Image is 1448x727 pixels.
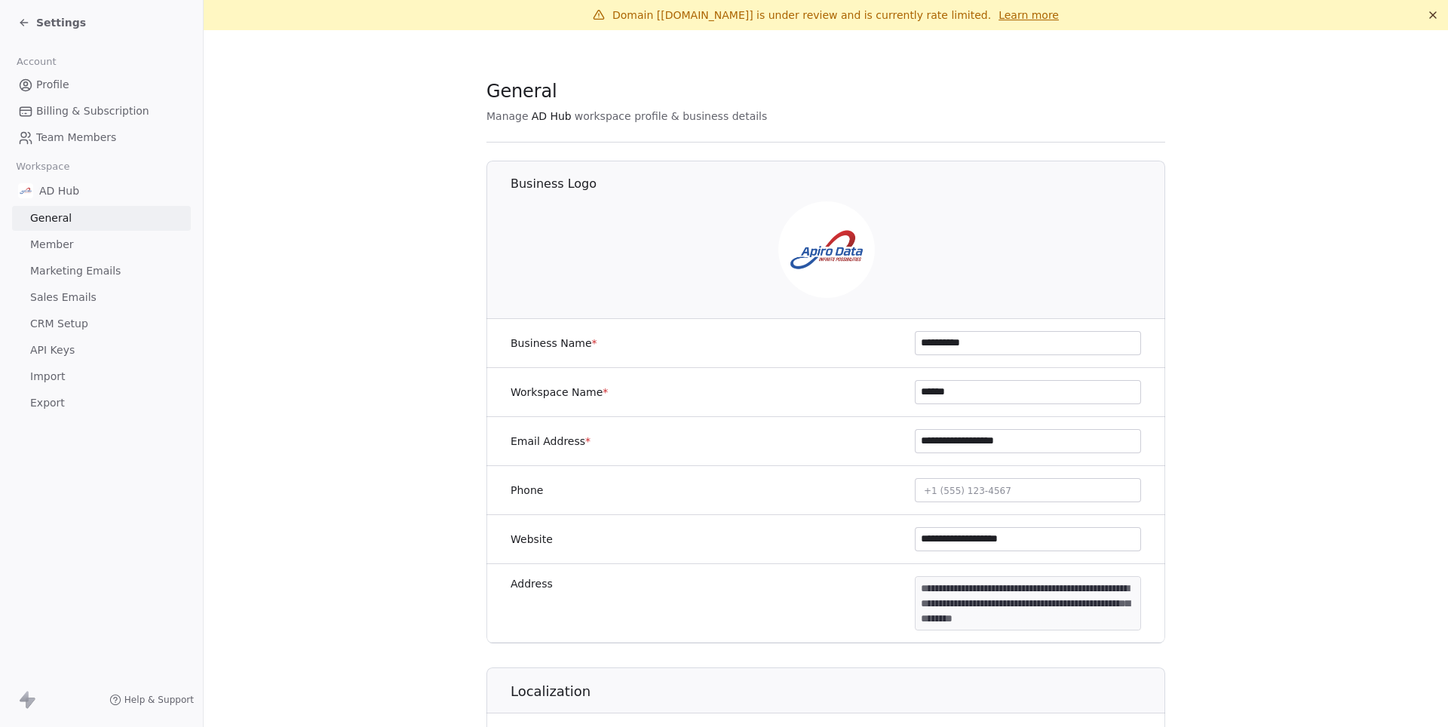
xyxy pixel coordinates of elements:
a: General [12,206,191,231]
label: Workspace Name [511,385,608,400]
img: Apiro%20data%20colour.png [778,201,875,298]
h1: Localization [511,683,1166,701]
a: Team Members [12,125,191,150]
a: API Keys [12,338,191,363]
a: Help & Support [109,694,194,706]
span: Workspace [10,155,76,178]
span: Import [30,369,65,385]
span: +1 (555) 123-4567 [924,486,1011,496]
span: Profile [36,77,69,93]
span: workspace profile & business details [575,109,768,124]
span: General [486,80,557,103]
button: +1 (555) 123-4567 [915,478,1141,502]
span: Help & Support [124,694,194,706]
span: Account [10,51,63,73]
span: Settings [36,15,86,30]
span: Domain [[DOMAIN_NAME]] is under review and is currently rate limited. [612,9,991,21]
label: Address [511,576,553,591]
span: CRM Setup [30,316,88,332]
a: Member [12,232,191,257]
label: Email Address [511,434,591,449]
span: Team Members [36,130,116,146]
h1: Business Logo [511,176,1166,192]
span: Member [30,237,74,253]
span: API Keys [30,342,75,358]
span: Manage [486,109,529,124]
a: CRM Setup [12,311,191,336]
label: Website [511,532,553,547]
a: Sales Emails [12,285,191,310]
a: Profile [12,72,191,97]
label: Phone [511,483,543,498]
a: Learn more [999,8,1059,23]
a: Import [12,364,191,389]
span: General [30,210,72,226]
span: Billing & Subscription [36,103,149,119]
a: Export [12,391,191,416]
a: Billing & Subscription [12,99,191,124]
span: Export [30,395,65,411]
label: Business Name [511,336,597,351]
img: Apiro%20data%20colour.png [18,183,33,198]
span: Marketing Emails [30,263,121,279]
span: AD Hub [532,109,572,124]
span: AD Hub [39,183,79,198]
span: Sales Emails [30,290,97,305]
a: Settings [18,15,86,30]
a: Marketing Emails [12,259,191,284]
